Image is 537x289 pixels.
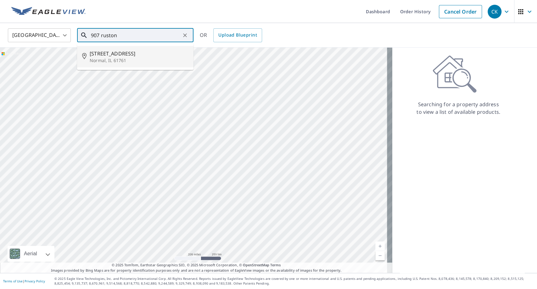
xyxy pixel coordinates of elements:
a: Current Level 5, Zoom In [375,241,385,251]
p: Normal, IL 61761 [90,57,188,64]
a: Terms of Use [3,279,23,283]
div: Aerial [22,246,39,262]
span: © 2025 TomTom, Earthstar Geographics SIO, © 2025 Microsoft Corporation, © [112,263,281,268]
span: Upload Blueprint [218,31,257,39]
div: [GEOGRAPHIC_DATA] [8,26,71,44]
a: Upload Blueprint [213,28,262,42]
a: Current Level 5, Zoom Out [375,251,385,260]
p: © 2025 Eagle View Technologies, Inc. and Pictometry International Corp. All Rights Reserved. Repo... [54,276,534,286]
span: [STREET_ADDRESS] [90,50,188,57]
div: OR [200,28,262,42]
a: Privacy Policy [25,279,45,283]
a: Terms [270,263,281,267]
div: CK [488,5,501,19]
div: Aerial [8,246,54,262]
p: Searching for a property address to view a list of available products. [416,101,501,116]
button: Clear [181,31,189,40]
img: EV Logo [11,7,86,16]
a: Cancel Order [439,5,482,18]
p: | [3,279,45,283]
a: OpenStreetMap [243,263,269,267]
input: Search by address or latitude-longitude [91,26,181,44]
